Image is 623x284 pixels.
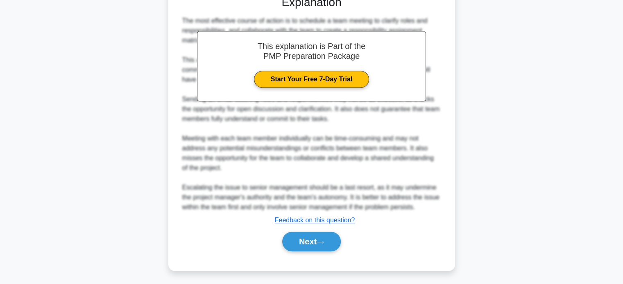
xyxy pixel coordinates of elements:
a: Feedback on this question? [275,217,355,224]
a: Start Your Free 7-Day Trial [254,71,369,88]
div: The most effective course of action is to schedule a team meeting to clarify roles and responsibi... [182,16,441,212]
button: Next [282,232,341,251]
